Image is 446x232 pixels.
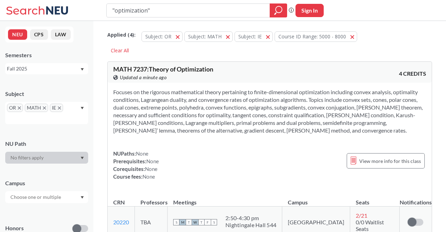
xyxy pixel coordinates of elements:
[211,219,217,225] span: S
[356,219,384,232] span: 0/0 Waitlist Seats
[145,166,157,172] span: None
[143,173,155,180] span: None
[282,192,350,207] th: Campus
[275,31,357,42] button: Course ID Range: 5000 - 8000
[356,212,367,219] span: 2 / 21
[295,4,324,17] button: Sign In
[198,219,205,225] span: T
[399,70,426,77] span: 4 CREDITS
[80,196,84,199] svg: Dropdown arrow
[5,191,88,203] div: Dropdown arrow
[186,219,192,225] span: T
[278,33,346,40] span: Course ID Range: 5000 - 8000
[5,90,88,98] div: Subject
[107,31,136,39] span: Applied ( 4 ):
[113,150,159,180] div: NUPaths: Prerequisites: Corequisites: Course fees:
[225,222,276,229] div: Nightingale Hall 544
[30,29,48,40] button: CPS
[120,74,167,81] span: Updated a minute ago
[192,219,198,225] span: W
[50,104,63,112] span: IEX to remove pill
[113,88,426,134] section: Focuses on the rigorous mathematical theory pertaining to finite-dimensional optimization includi...
[80,107,84,110] svg: Dropdown arrow
[7,193,66,201] input: Choose one or multiple
[135,192,168,207] th: Professors
[51,29,71,40] button: LAW
[141,31,183,42] button: Subject: OR
[168,192,282,207] th: Meetings
[112,5,265,16] input: Class, professor, course number, "phrase"
[188,33,222,40] span: Subject: MATH
[7,104,23,112] span: ORX to remove pill
[18,106,21,110] svg: X to remove pill
[80,68,84,71] svg: Dropdown arrow
[113,219,129,225] a: 20220
[5,51,88,59] div: Semesters
[399,192,432,207] th: Notifications
[234,31,273,42] button: Subject: IE
[270,3,287,17] div: magnifying glass
[359,157,421,165] span: View more info for this class
[173,219,179,225] span: S
[113,65,213,73] span: MATH 7237 : Theory of Optimization
[5,63,88,74] div: Fall 2025Dropdown arrow
[179,219,186,225] span: M
[225,215,276,222] div: 2:50 - 4:30 pm
[205,219,211,225] span: F
[80,157,84,159] svg: Dropdown arrow
[25,104,48,112] span: MATHX to remove pill
[43,106,46,110] svg: X to remove pill
[7,65,80,73] div: Fall 2025
[350,192,400,207] th: Seats
[5,102,88,124] div: ORX to remove pillMATHX to remove pillIEX to remove pillDropdown arrow
[145,33,171,40] span: Subject: OR
[5,152,88,164] div: Dropdown arrow
[107,45,132,56] div: Clear All
[58,106,61,110] svg: X to remove pill
[136,150,148,157] span: None
[5,140,88,148] div: NU Path
[8,29,27,40] button: NEU
[5,179,88,187] div: Campus
[238,33,262,40] span: Subject: IE
[146,158,159,164] span: None
[113,199,125,206] div: CRN
[184,31,233,42] button: Subject: MATH
[274,6,283,15] svg: magnifying glass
